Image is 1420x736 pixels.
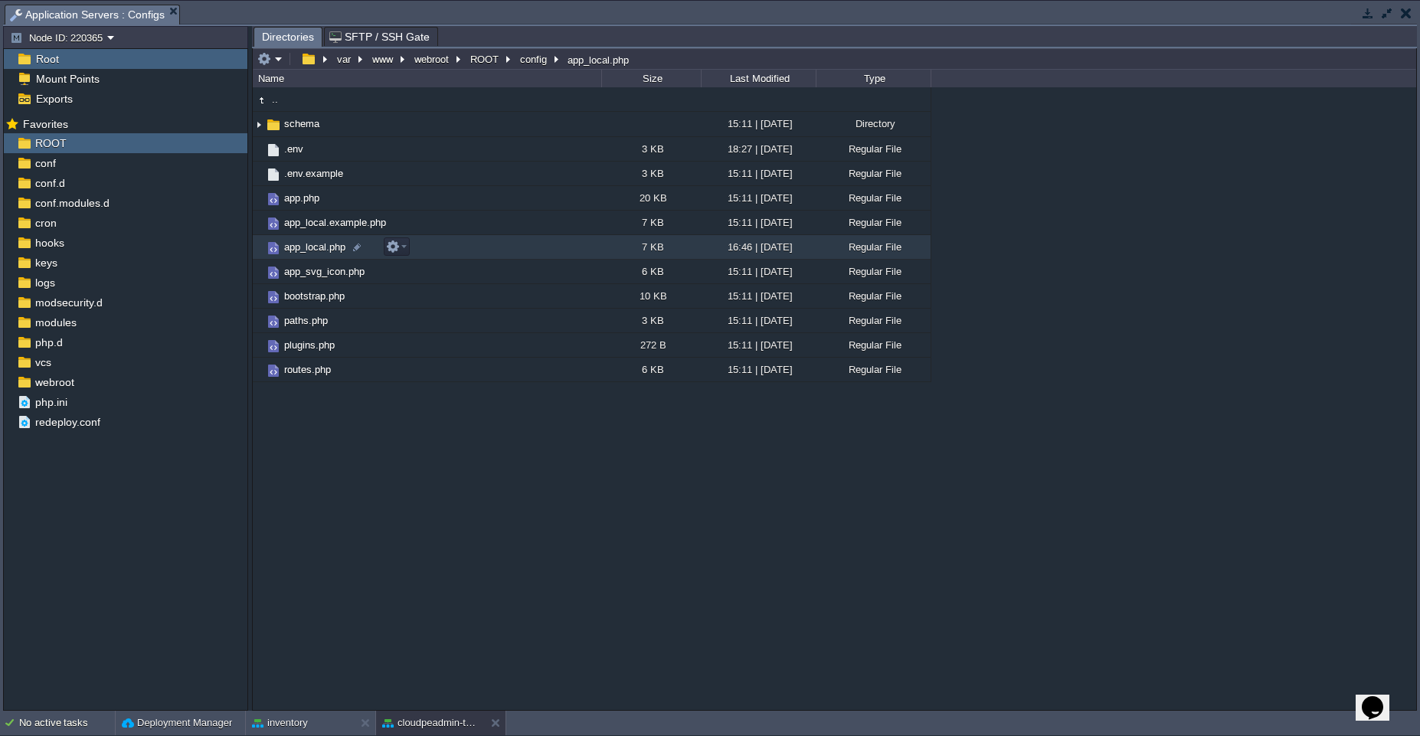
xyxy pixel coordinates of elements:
[816,284,931,308] div: Regular File
[265,240,282,257] img: AMDAwAAAACH5BAEAAAAALAAAAAABAAEAAAICRAEAOw==
[32,335,65,349] a: php.d
[265,166,282,183] img: AMDAwAAAACH5BAEAAAAALAAAAAABAAEAAAICRAEAOw==
[701,260,816,283] div: 15:11 | [DATE]
[265,338,282,355] img: AMDAwAAAACH5BAEAAAAALAAAAAABAAEAAAICRAEAOw==
[10,5,165,25] span: Application Servers : Configs
[702,70,816,87] div: Last Modified
[32,256,60,270] a: keys
[33,92,75,106] a: Exports
[701,358,816,381] div: 15:11 | [DATE]
[282,216,388,229] a: app_local.example.php
[816,137,931,161] div: Regular File
[412,52,453,66] button: webroot
[20,118,70,130] a: Favorites
[265,313,282,330] img: AMDAwAAAACH5BAEAAAAALAAAAAABAAEAAAICRAEAOw==
[282,314,330,327] a: paths.php
[122,715,232,731] button: Deployment Manager
[816,235,931,259] div: Regular File
[329,28,430,46] span: SFTP / SSH Gate
[282,363,333,376] a: routes.php
[32,395,70,409] a: php.ini
[816,211,931,234] div: Regular File
[19,711,115,735] div: No active tasks
[282,265,367,278] span: app_svg_icon.php
[282,142,306,155] a: .env
[370,52,397,66] button: www
[601,260,701,283] div: 6 KB
[282,191,322,204] a: app.php
[816,333,931,357] div: Regular File
[601,284,701,308] div: 10 KB
[816,186,931,210] div: Regular File
[10,31,107,44] button: Node ID: 220365
[32,136,69,150] span: ROOT
[253,358,265,381] img: AMDAwAAAACH5BAEAAAAALAAAAAABAAEAAAICRAEAOw==
[816,162,931,185] div: Regular File
[335,52,355,66] button: var
[32,236,67,250] a: hooks
[601,137,701,161] div: 3 KB
[253,211,265,234] img: AMDAwAAAACH5BAEAAAAALAAAAAABAAEAAAICRAEAOw==
[601,211,701,234] div: 7 KB
[701,235,816,259] div: 16:46 | [DATE]
[253,186,265,210] img: AMDAwAAAACH5BAEAAAAALAAAAAABAAEAAAICRAEAOw==
[816,112,931,136] div: Directory
[32,276,57,289] span: logs
[265,362,282,379] img: AMDAwAAAACH5BAEAAAAALAAAAAABAAEAAAICRAEAOw==
[252,715,308,731] button: inventory
[32,375,77,389] a: webroot
[270,93,280,106] a: ..
[816,309,931,332] div: Regular File
[282,167,345,180] a: .env.example
[32,296,105,309] a: modsecurity.d
[564,53,629,66] div: app_local.php
[701,137,816,161] div: 18:27 | [DATE]
[32,176,67,190] a: conf.d
[32,156,58,170] a: conf
[817,70,931,87] div: Type
[253,260,265,283] img: AMDAwAAAACH5BAEAAAAALAAAAAABAAEAAAICRAEAOw==
[253,113,265,136] img: AMDAwAAAACH5BAEAAAAALAAAAAABAAEAAAICRAEAOw==
[601,162,701,185] div: 3 KB
[601,235,701,259] div: 7 KB
[701,211,816,234] div: 15:11 | [DATE]
[701,309,816,332] div: 15:11 | [DATE]
[282,289,347,303] a: bootstrap.php
[253,235,265,259] img: AMDAwAAAACH5BAEAAAAALAAAAAABAAEAAAICRAEAOw==
[253,137,265,161] img: AMDAwAAAACH5BAEAAAAALAAAAAABAAEAAAICRAEAOw==
[468,52,502,66] button: ROOT
[253,92,270,109] img: AMDAwAAAACH5BAEAAAAALAAAAAABAAEAAAICRAEAOw==
[33,72,102,86] span: Mount Points
[601,358,701,381] div: 6 KB
[265,215,282,232] img: AMDAwAAAACH5BAEAAAAALAAAAAABAAEAAAICRAEAOw==
[701,333,816,357] div: 15:11 | [DATE]
[282,240,348,254] a: app_local.php
[32,196,112,210] a: conf.modules.d
[265,142,282,159] img: AMDAwAAAACH5BAEAAAAALAAAAAABAAEAAAICRAEAOw==
[33,52,61,66] a: Root
[265,116,282,133] img: AMDAwAAAACH5BAEAAAAALAAAAAABAAEAAAICRAEAOw==
[265,264,282,281] img: AMDAwAAAACH5BAEAAAAALAAAAAABAAEAAAICRAEAOw==
[282,117,322,130] a: schema
[282,339,337,352] a: plugins.php
[265,289,282,306] img: AMDAwAAAACH5BAEAAAAALAAAAAABAAEAAAICRAEAOw==
[382,715,479,731] button: cloudpeadmin-test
